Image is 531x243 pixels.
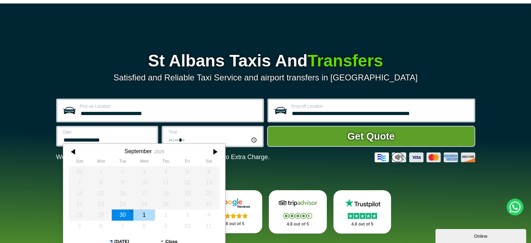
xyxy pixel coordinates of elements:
div: 26 September 2025 [176,199,198,209]
div: 06 September 2025 [198,166,220,177]
div: 10 September 2025 [133,177,155,188]
div: September [124,148,152,155]
img: Tripadvisor [277,198,319,208]
div: 01 October 2025 [133,209,155,220]
label: Time [168,130,258,134]
div: 23 September 2025 [112,199,133,209]
a: Tripadvisor Stars 4.8 out of 5 [269,190,327,234]
p: 4.8 out of 5 [341,220,384,229]
iframe: chat widget [435,228,528,243]
div: 07 October 2025 [112,221,133,231]
label: Pick-up Location [80,104,258,108]
div: 05 October 2025 [69,221,90,231]
div: 12 September 2025 [176,177,198,188]
span: The Car at No Extra Charge. [190,153,270,160]
img: Google [212,198,254,208]
p: 4.8 out of 5 [212,220,255,228]
div: 18 September 2025 [155,188,176,199]
div: 11 October 2025 [198,221,220,231]
div: 04 September 2025 [155,166,176,177]
a: Trustpilot Stars 4.8 out of 5 [333,190,391,234]
div: 05 September 2025 [176,166,198,177]
div: 03 September 2025 [133,166,155,177]
img: Stars [219,213,248,219]
span: Transfers [308,51,383,70]
div: 09 October 2025 [155,221,176,231]
img: Credit And Debit Cards [375,152,475,162]
div: 01 September 2025 [90,166,112,177]
div: 27 September 2025 [198,199,220,209]
div: 21 September 2025 [69,199,90,209]
a: Google Stars 4.8 out of 5 [204,190,262,233]
div: 2025 [154,149,164,154]
p: 4.8 out of 5 [276,220,319,229]
p: Satisfied and Reliable Taxi Service and airport transfers in [GEOGRAPHIC_DATA] [56,73,475,83]
th: Saturday [198,159,220,166]
div: 17 September 2025 [133,188,155,199]
div: 14 September 2025 [69,188,90,199]
div: 29 September 2025 [90,209,112,220]
div: 02 October 2025 [155,209,176,220]
div: 22 September 2025 [90,199,112,209]
div: 15 September 2025 [90,188,112,199]
div: 25 September 2025 [155,199,176,209]
h1: St Albans Taxis And [56,52,475,69]
img: Trustpilot [341,198,383,208]
div: 30 September 2025 [112,209,133,220]
th: Friday [176,159,198,166]
div: 28 September 2025 [69,209,90,220]
div: 31 August 2025 [69,166,90,177]
div: 04 October 2025 [198,209,220,220]
th: Monday [90,159,112,166]
th: Wednesday [133,159,155,166]
div: 19 September 2025 [176,188,198,199]
div: 09 September 2025 [112,177,133,188]
div: 20 September 2025 [198,188,220,199]
th: Tuesday [112,159,133,166]
div: 24 September 2025 [133,199,155,209]
th: Thursday [155,159,176,166]
div: 11 September 2025 [155,177,176,188]
label: Drop-off Location [291,104,470,108]
div: 07 September 2025 [69,177,90,188]
p: We Now Accept Card & Contactless Payment In [56,153,270,161]
img: Stars [348,213,377,219]
div: 08 October 2025 [133,221,155,231]
div: 08 September 2025 [90,177,112,188]
button: Get Quote [267,126,475,147]
div: 16 September 2025 [112,188,133,199]
div: 13 September 2025 [198,177,220,188]
div: 06 October 2025 [90,221,112,231]
th: Sunday [69,159,90,166]
div: 03 October 2025 [176,209,198,220]
div: 10 October 2025 [176,221,198,231]
label: Date [63,130,153,134]
img: Stars [283,213,312,219]
div: 02 September 2025 [112,166,133,177]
